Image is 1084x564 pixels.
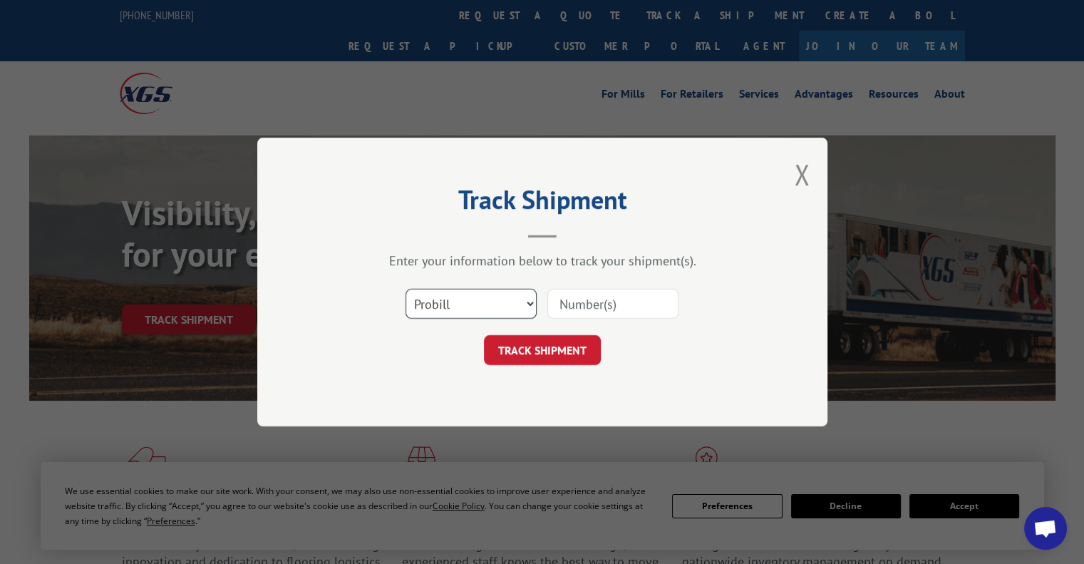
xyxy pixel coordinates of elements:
div: Open chat [1024,507,1067,550]
input: Number(s) [547,289,678,319]
div: Enter your information below to track your shipment(s). [329,252,756,269]
h2: Track Shipment [329,190,756,217]
button: TRACK SHIPMENT [484,335,601,365]
button: Close modal [794,155,810,193]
